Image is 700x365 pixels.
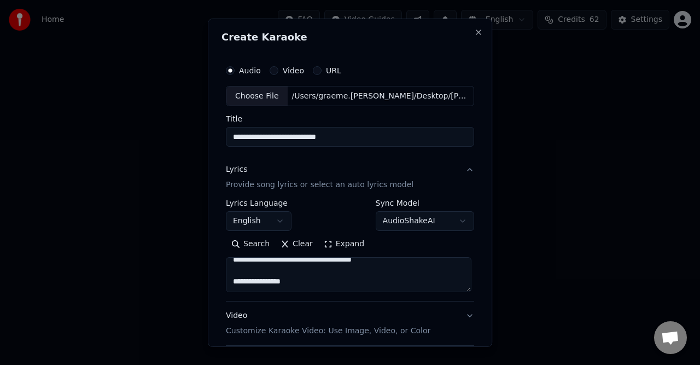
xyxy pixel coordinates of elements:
button: LyricsProvide song lyrics or select an auto lyrics model [226,155,474,199]
p: Customize Karaoke Video: Use Image, Video, or Color [226,326,430,337]
label: URL [326,66,341,74]
p: Provide song lyrics or select an auto lyrics model [226,179,413,190]
label: Audio [239,66,261,74]
button: Expand [318,235,370,253]
div: Lyrics [226,164,247,175]
label: Title [226,115,474,123]
label: Sync Model [376,199,474,207]
label: Lyrics Language [226,199,291,207]
div: Choose File [226,86,288,106]
button: Clear [275,235,318,253]
div: /Users/graeme.[PERSON_NAME]/Desktop/[PERSON_NAME]' All Over.m4a [288,90,474,101]
div: Video [226,310,430,337]
div: LyricsProvide song lyrics or select an auto lyrics model [226,199,474,301]
label: Video [283,66,304,74]
h2: Create Karaoke [221,32,479,42]
button: VideoCustomize Karaoke Video: Use Image, Video, or Color [226,302,474,345]
button: Search [226,235,275,253]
